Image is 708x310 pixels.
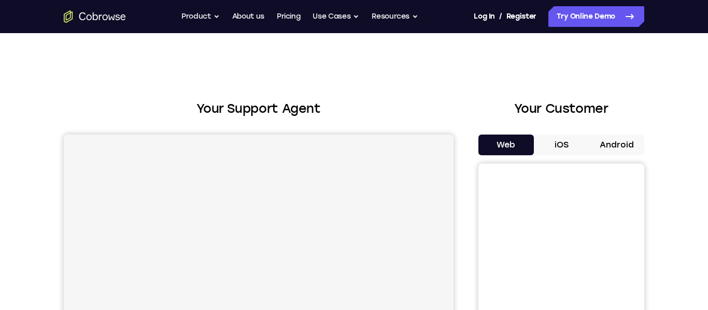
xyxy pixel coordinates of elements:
[474,6,494,27] a: Log In
[181,6,220,27] button: Product
[64,10,126,23] a: Go to the home page
[589,135,644,155] button: Android
[478,135,534,155] button: Web
[499,10,502,23] span: /
[478,99,644,118] h2: Your Customer
[506,6,536,27] a: Register
[277,6,301,27] a: Pricing
[372,6,418,27] button: Resources
[64,99,454,118] h2: Your Support Agent
[534,135,589,155] button: iOS
[313,6,359,27] button: Use Cases
[232,6,264,27] a: About us
[548,6,644,27] a: Try Online Demo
